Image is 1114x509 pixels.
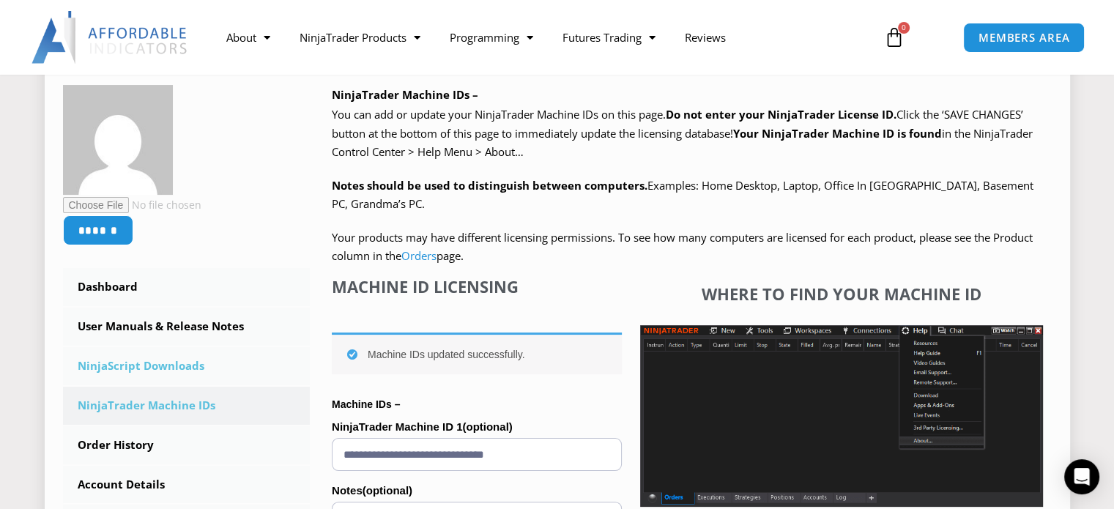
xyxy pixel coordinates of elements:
a: About [212,21,285,54]
label: Notes [332,480,622,502]
a: Account Details [63,466,311,504]
span: Click the ‘SAVE CHANGES’ button at the bottom of this page to immediately update the licensing da... [332,107,1033,159]
span: (optional) [363,484,412,497]
a: NinjaTrader Machine IDs [63,387,311,425]
h4: Where to find your Machine ID [640,284,1043,303]
label: NinjaTrader Machine ID 1 [332,416,622,438]
a: Order History [63,426,311,464]
img: Screenshot 2025-01-17 1155544 | Affordable Indicators – NinjaTrader [640,325,1043,507]
span: MEMBERS AREA [979,32,1070,43]
a: MEMBERS AREA [963,23,1085,53]
strong: Machine IDs – [332,398,400,410]
span: You can add or update your NinjaTrader Machine IDs on this page. [332,107,666,122]
img: LogoAI | Affordable Indicators – NinjaTrader [31,11,189,64]
span: (optional) [462,420,512,433]
div: Open Intercom Messenger [1064,459,1099,494]
a: Reviews [670,21,740,54]
a: NinjaScript Downloads [63,347,311,385]
a: Programming [435,21,548,54]
a: Dashboard [63,268,311,306]
a: Futures Trading [548,21,670,54]
nav: Menu [212,21,869,54]
strong: Notes should be used to distinguish between computers. [332,178,647,193]
a: User Manuals & Release Notes [63,308,311,346]
span: 0 [898,22,910,34]
a: 0 [862,16,927,59]
div: Machine IDs updated successfully. [332,332,622,374]
strong: Your NinjaTrader Machine ID is found [733,126,942,141]
b: Do not enter your NinjaTrader License ID. [666,107,896,122]
b: NinjaTrader Machine IDs – [332,87,478,102]
span: Your products may have different licensing permissions. To see how many computers are licensed fo... [332,230,1033,264]
a: NinjaTrader Products [285,21,435,54]
span: Examples: Home Desktop, Laptop, Office In [GEOGRAPHIC_DATA], Basement PC, Grandma’s PC. [332,178,1033,212]
h4: Machine ID Licensing [332,277,622,296]
img: a8607ae5ffb46687883656fcd1f1207955e12eb97babd5fde0e461938235ef43 [63,85,173,195]
a: Orders [401,248,437,263]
